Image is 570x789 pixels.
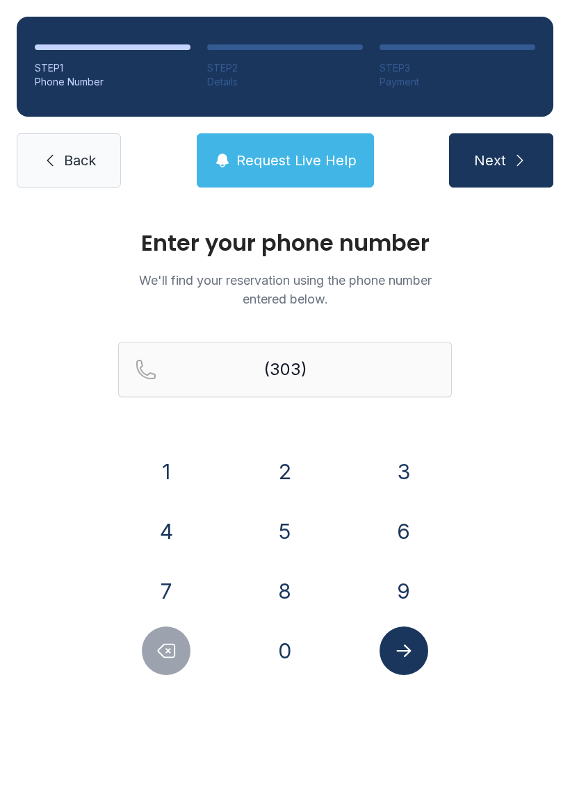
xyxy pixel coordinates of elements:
input: Reservation phone number [118,342,452,397]
h1: Enter your phone number [118,232,452,254]
button: 2 [261,447,309,496]
button: 8 [261,567,309,615]
div: STEP 3 [380,61,535,75]
div: STEP 2 [207,61,363,75]
span: Next [474,151,506,170]
button: 7 [142,567,190,615]
span: Back [64,151,96,170]
button: Submit lookup form [380,626,428,675]
div: Details [207,75,363,89]
button: 4 [142,507,190,556]
button: 5 [261,507,309,556]
button: 0 [261,626,309,675]
div: Phone Number [35,75,190,89]
div: STEP 1 [35,61,190,75]
span: Request Live Help [236,151,357,170]
button: 6 [380,507,428,556]
button: Delete number [142,626,190,675]
button: 1 [142,447,190,496]
button: 9 [380,567,428,615]
button: 3 [380,447,428,496]
p: We'll find your reservation using the phone number entered below. [118,271,452,308]
div: Payment [380,75,535,89]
